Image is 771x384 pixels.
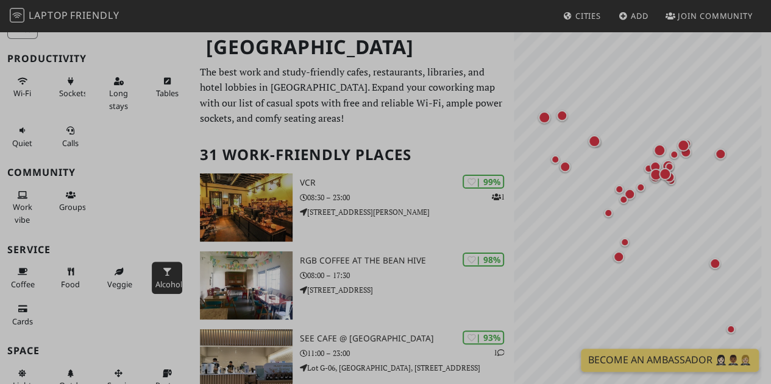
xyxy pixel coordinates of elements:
[707,256,723,271] div: Map marker
[661,5,758,27] a: Join Community
[554,108,570,124] div: Map marker
[13,201,32,225] span: People working
[55,185,86,217] button: Groups
[12,316,33,327] span: Credit cards
[200,136,506,173] h2: 31 Work-Friendly Places
[463,175,504,189] div: | 99%
[678,10,753,21] span: Join Community
[300,333,514,344] h3: See Cafe @ [GEOGRAPHIC_DATA]
[678,144,694,160] div: Map marker
[11,279,35,290] span: Coffee
[300,362,514,374] p: Lot G-06, [GEOGRAPHIC_DATA], [STREET_ADDRESS]
[104,71,134,116] button: Long stays
[13,88,31,99] span: Stable Wi-Fi
[656,166,673,183] div: Map marker
[575,10,601,21] span: Cities
[70,9,119,22] span: Friendly
[647,159,663,175] div: Map marker
[586,133,603,150] div: Map marker
[633,180,648,195] div: Map marker
[109,88,128,111] span: Long stays
[558,5,606,27] a: Cities
[59,88,87,99] span: Power sockets
[107,279,132,290] span: Veggie
[7,120,38,153] button: Quiet
[641,161,656,176] div: Map marker
[612,182,627,197] div: Map marker
[61,279,80,290] span: Food
[300,178,514,188] h3: VCR
[7,262,38,294] button: Coffee
[104,262,134,294] button: Veggie
[680,136,694,151] div: Map marker
[631,10,648,21] span: Add
[152,262,182,294] button: Alcohol
[196,30,511,64] h1: [GEOGRAPHIC_DATA]
[647,169,663,185] div: Map marker
[7,185,38,229] button: Work vibe
[193,251,514,319] a: RGB Coffee at the Bean Hive | 98% RGB Coffee at the Bean Hive 08:00 – 17:30 [STREET_ADDRESS]
[300,256,514,266] h3: RGB Coffee at the Bean Hive
[647,166,664,183] div: Map marker
[712,146,728,162] div: Map marker
[55,71,86,103] button: Sockets
[7,167,185,178] h3: Community
[59,201,86,212] span: Group tables
[29,9,68,22] span: Laptop
[557,159,573,175] div: Map marker
[300,347,514,359] p: 11:00 – 23:00
[7,244,185,256] h3: Service
[55,120,86,153] button: Calls
[611,249,627,265] div: Map marker
[300,284,514,296] p: [STREET_ADDRESS]
[7,53,185,65] h3: Productivity
[661,169,677,185] div: Map marker
[601,206,616,220] div: Map marker
[493,347,504,358] p: 1
[548,152,563,167] div: Map marker
[7,71,38,103] button: Wi-Fi
[12,138,32,148] span: Quiet
[10,8,24,23] img: LaptopFriendly
[152,71,182,103] button: Tables
[200,65,506,127] p: The best work and study-friendly cafes, restaurants, libraries, and hotel lobbies in [GEOGRAPHIC_...
[491,191,504,203] p: 1
[463,253,504,267] div: | 98%
[622,186,638,202] div: Map marker
[62,138,79,148] span: Video/audio calls
[300,192,514,203] p: 08:30 – 23:00
[664,173,678,188] div: Map marker
[536,109,553,126] div: Map marker
[463,330,504,344] div: | 93%
[155,88,178,99] span: Work-friendly tables
[651,142,668,159] div: Map marker
[675,137,692,154] div: Map marker
[667,147,681,162] div: Map marker
[200,173,293,242] img: VCR
[193,173,514,242] a: VCR | 99% 1 VCR 08:30 – 23:00 [STREET_ADDRESS][PERSON_NAME]
[7,345,185,357] h3: Space
[55,262,86,294] button: Food
[617,235,632,250] div: Map marker
[7,299,38,331] button: Cards
[200,251,293,319] img: RGB Coffee at the Bean Hive
[155,279,182,290] span: Alcohol
[614,5,653,27] a: Add
[10,5,119,27] a: LaptopFriendly LaptopFriendly
[616,192,631,207] div: Map marker
[300,270,514,281] p: 08:00 – 17:30
[659,158,677,175] div: Map marker
[300,206,514,218] p: [STREET_ADDRESS][PERSON_NAME]
[662,159,677,174] div: Map marker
